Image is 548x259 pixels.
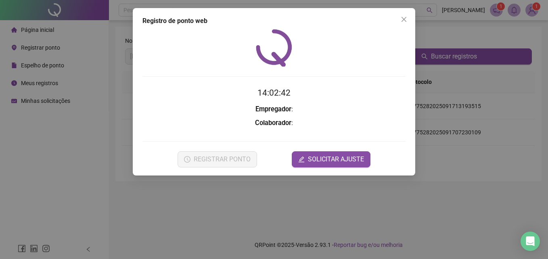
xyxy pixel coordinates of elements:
[142,16,406,26] div: Registro de ponto web
[142,118,406,128] h3: :
[142,104,406,115] h3: :
[292,151,370,167] button: editSOLICITAR AJUSTE
[257,88,291,98] time: 14:02:42
[178,151,257,167] button: REGISTRAR PONTO
[308,155,364,164] span: SOLICITAR AJUSTE
[397,13,410,26] button: Close
[255,105,291,113] strong: Empregador
[255,119,291,127] strong: Colaborador
[298,156,305,163] span: edit
[401,16,407,23] span: close
[256,29,292,67] img: QRPoint
[521,232,540,251] div: Open Intercom Messenger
